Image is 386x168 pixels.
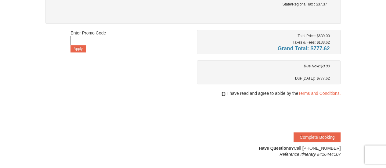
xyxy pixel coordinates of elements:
[294,132,341,142] button: Complete Booking
[70,45,86,52] button: Apply
[201,45,330,52] h4: Grand Total: $777.62
[227,90,341,96] span: I have read and agree to abide by the
[295,75,317,81] span: Due [DATE]:
[248,102,341,126] iframe: reCAPTCHA
[201,63,330,69] div: $0.00
[298,91,341,96] a: Terms and Conditions.
[293,40,330,45] small: Taxes & Fees: $138.62
[283,2,327,6] small: State/Regional Tax : $37.37
[298,34,330,38] small: Total Price: $639.00
[259,146,294,151] strong: Have Questions?
[304,64,320,68] strong: Due Now:
[197,145,341,157] div: Call [PHONE_NUMBER]
[316,75,330,81] span: $777.62
[280,152,341,157] em: Reference Itinerary #416444107
[70,30,189,52] div: Enter Promo Code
